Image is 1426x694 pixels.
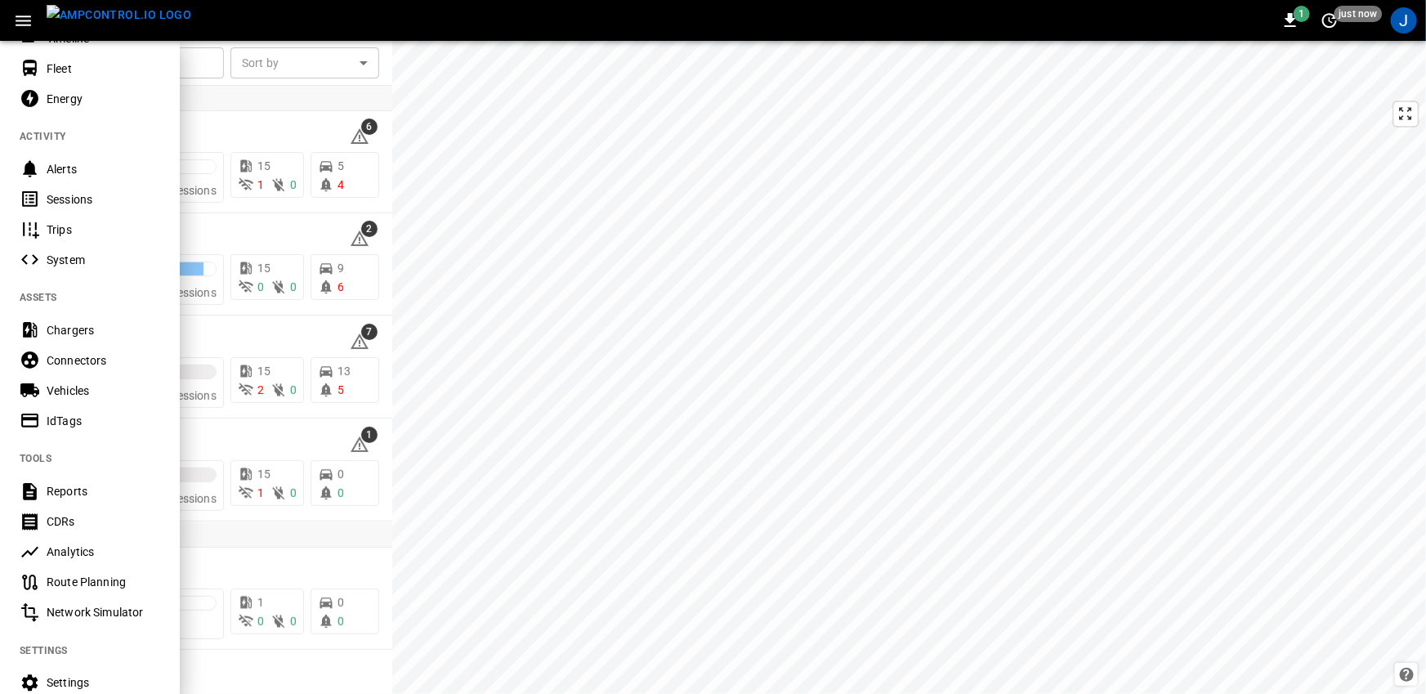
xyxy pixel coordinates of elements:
[47,383,160,399] div: Vehicles
[47,161,160,177] div: Alerts
[47,674,160,691] div: Settings
[47,574,160,590] div: Route Planning
[47,91,160,107] div: Energy
[47,322,160,338] div: Chargers
[47,604,160,620] div: Network Simulator
[1334,6,1383,22] span: just now
[47,513,160,530] div: CDRs
[47,60,160,77] div: Fleet
[1294,6,1310,22] span: 1
[47,252,160,268] div: System
[47,413,160,429] div: IdTags
[47,483,160,499] div: Reports
[47,5,191,25] img: ampcontrol.io logo
[47,222,160,238] div: Trips
[47,544,160,560] div: Analytics
[47,352,160,369] div: Connectors
[1316,7,1343,34] button: set refresh interval
[47,191,160,208] div: Sessions
[1391,7,1417,34] div: profile-icon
